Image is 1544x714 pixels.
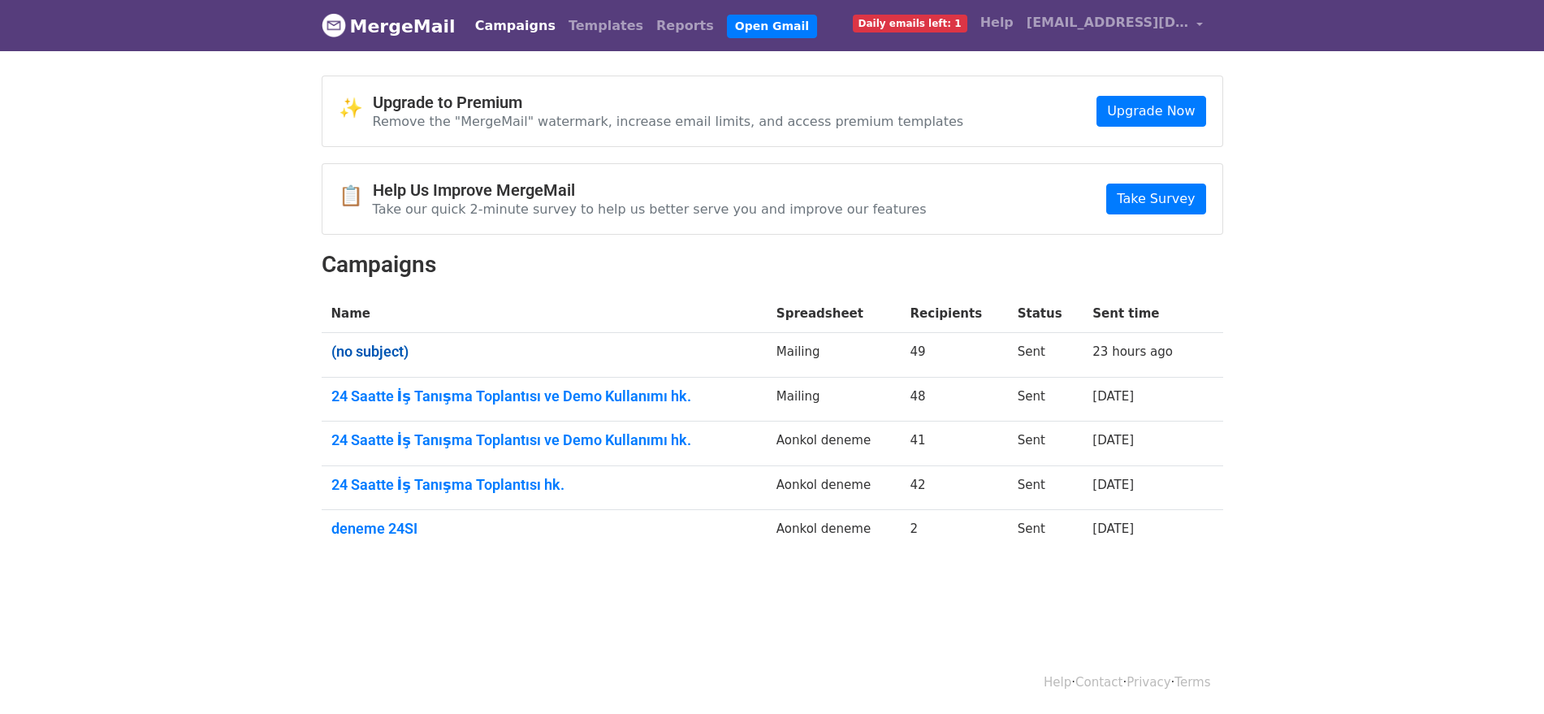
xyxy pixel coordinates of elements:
[1092,433,1134,448] a: [DATE]
[331,476,757,494] a: 24 Saatte İş Tanışma Toplantısı hk.
[901,295,1008,333] th: Recipients
[1463,636,1544,714] iframe: Chat Widget
[331,431,757,449] a: 24 Saatte İş Tanışma Toplantısı ve Demo Kullanımı hk.
[322,251,1223,279] h2: Campaigns
[1092,478,1134,492] a: [DATE]
[1008,422,1083,466] td: Sent
[1044,675,1071,690] a: Help
[562,10,650,42] a: Templates
[1096,96,1205,127] a: Upgrade Now
[767,510,901,554] td: Aonkol deneme
[974,6,1020,39] a: Help
[767,333,901,378] td: Mailing
[1008,333,1083,378] td: Sent
[846,6,974,39] a: Daily emails left: 1
[1008,510,1083,554] td: Sent
[373,113,964,130] p: Remove the "MergeMail" watermark, increase email limits, and access premium templates
[767,377,901,422] td: Mailing
[1106,184,1205,214] a: Take Survey
[1027,13,1189,32] span: [EMAIL_ADDRESS][DOMAIN_NAME]
[373,93,964,112] h4: Upgrade to Premium
[727,15,817,38] a: Open Gmail
[339,97,373,120] span: ✨
[1174,675,1210,690] a: Terms
[1008,465,1083,510] td: Sent
[901,333,1008,378] td: 49
[373,201,927,218] p: Take our quick 2-minute survey to help us better serve you and improve our features
[322,9,456,43] a: MergeMail
[767,465,901,510] td: Aonkol deneme
[767,295,901,333] th: Spreadsheet
[1075,675,1122,690] a: Contact
[1008,377,1083,422] td: Sent
[1092,521,1134,536] a: [DATE]
[1008,295,1083,333] th: Status
[331,387,757,405] a: 24 Saatte İş Tanışma Toplantısı ve Demo Kullanımı hk.
[901,422,1008,466] td: 41
[767,422,901,466] td: Aonkol deneme
[1020,6,1210,45] a: [EMAIL_ADDRESS][DOMAIN_NAME]
[1083,295,1200,333] th: Sent time
[339,184,373,208] span: 📋
[331,343,757,361] a: (no subject)
[901,510,1008,554] td: 2
[322,13,346,37] img: MergeMail logo
[853,15,967,32] span: Daily emails left: 1
[1092,389,1134,404] a: [DATE]
[469,10,562,42] a: Campaigns
[901,377,1008,422] td: 48
[322,295,767,333] th: Name
[901,465,1008,510] td: 42
[650,10,720,42] a: Reports
[1127,675,1170,690] a: Privacy
[373,180,927,200] h4: Help Us Improve MergeMail
[1092,344,1173,359] a: 23 hours ago
[331,520,757,538] a: deneme 24SI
